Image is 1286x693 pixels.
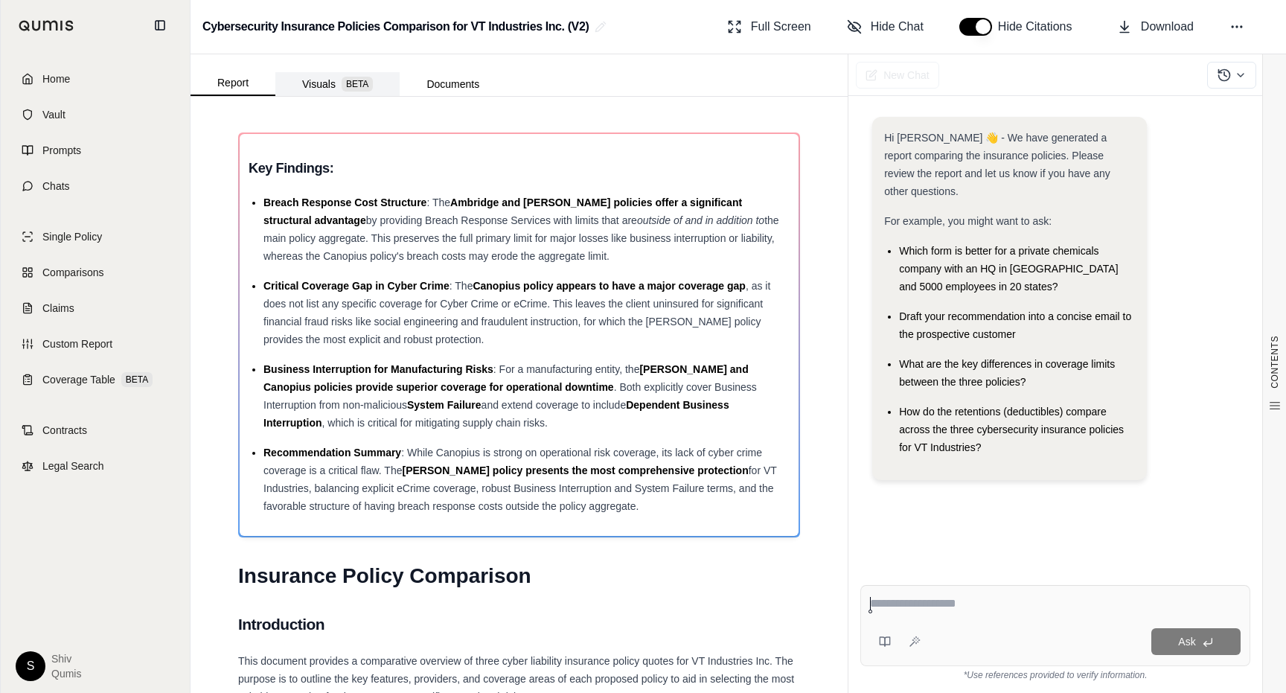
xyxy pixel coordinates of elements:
[42,107,65,122] span: Vault
[10,328,181,360] a: Custom Report
[10,220,181,253] a: Single Policy
[10,170,181,202] a: Chats
[10,292,181,325] a: Claims
[10,450,181,482] a: Legal Search
[10,134,181,167] a: Prompts
[899,245,1118,293] span: Which form is better for a private chemicals company with an HQ in [GEOGRAPHIC_DATA] and 5000 emp...
[871,18,924,36] span: Hide Chat
[1141,18,1194,36] span: Download
[998,18,1081,36] span: Hide Citations
[42,229,102,244] span: Single Policy
[42,372,115,387] span: Coverage Table
[42,459,104,473] span: Legal Search
[191,71,275,96] button: Report
[884,132,1110,197] span: Hi [PERSON_NAME] 👋 - We have generated a report comparing the insurance policies. Please review t...
[238,555,800,597] h1: Insurance Policy Comparison
[860,666,1250,681] div: *Use references provided to verify information.
[42,143,81,158] span: Prompts
[249,155,790,182] h3: Key Findings:
[263,214,779,262] span: the main policy aggregate. This preserves the full primary limit for major losses like business i...
[42,336,112,351] span: Custom Report
[10,63,181,95] a: Home
[263,464,777,512] span: for VT Industries, balancing explicit eCrime coverage, robust Business Interruption and System Fa...
[202,13,589,40] h2: Cybersecurity Insurance Policies Comparison for VT Industries Inc. (V2)
[42,179,70,194] span: Chats
[403,464,749,476] span: [PERSON_NAME] policy presents the most comprehensive protection
[10,256,181,289] a: Comparisons
[841,12,930,42] button: Hide Chat
[10,414,181,447] a: Contracts
[42,423,87,438] span: Contracts
[42,301,74,316] span: Claims
[473,280,745,292] span: Canopius policy appears to have a major coverage gap
[721,12,817,42] button: Full Screen
[1151,628,1241,655] button: Ask
[493,363,640,375] span: : For a manufacturing entity, the
[263,399,729,429] span: Dependent Business Interruption
[407,399,482,411] span: System Failure
[884,215,1052,227] span: For example, you might want to ask:
[10,98,181,131] a: Vault
[263,197,742,226] span: Ambridge and [PERSON_NAME] policies offer a significant structural advantage
[16,651,45,681] div: S
[1178,636,1195,648] span: Ask
[899,406,1124,453] span: How do the retentions (deductibles) compare across the three cybersecurity insurance policies for...
[263,447,401,459] span: Recommendation Summary
[275,72,400,96] button: Visuals
[121,372,153,387] span: BETA
[899,358,1115,388] span: What are the key differences in coverage limits between the three policies?
[400,72,506,96] button: Documents
[263,447,762,476] span: : While Canopius is strong on operational risk coverage, its lack of cyber crime coverage is a cr...
[426,197,450,208] span: : The
[238,609,800,640] h2: Introduction
[450,280,473,292] span: : The
[19,20,74,31] img: Qumis Logo
[1111,12,1200,42] button: Download
[263,197,426,208] span: Breach Response Cost Structure
[148,13,172,37] button: Collapse sidebar
[482,399,627,411] span: and extend coverage to include
[366,214,637,226] span: by providing Breach Response Services with limits that are
[899,310,1131,340] span: Draft your recommendation into a concise email to the prospective customer
[51,651,81,666] span: Shiv
[322,417,548,429] span: , which is critical for mitigating supply chain risks.
[263,280,450,292] span: Critical Coverage Gap in Cyber Crime
[263,363,493,375] span: Business Interruption for Manufacturing Risks
[751,18,811,36] span: Full Screen
[42,265,103,280] span: Comparisons
[10,363,181,396] a: Coverage TableBETA
[342,77,373,92] span: BETA
[51,666,81,681] span: Qumis
[42,71,70,86] span: Home
[637,214,764,226] span: outside of and in addition to
[1269,336,1281,389] span: CONTENTS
